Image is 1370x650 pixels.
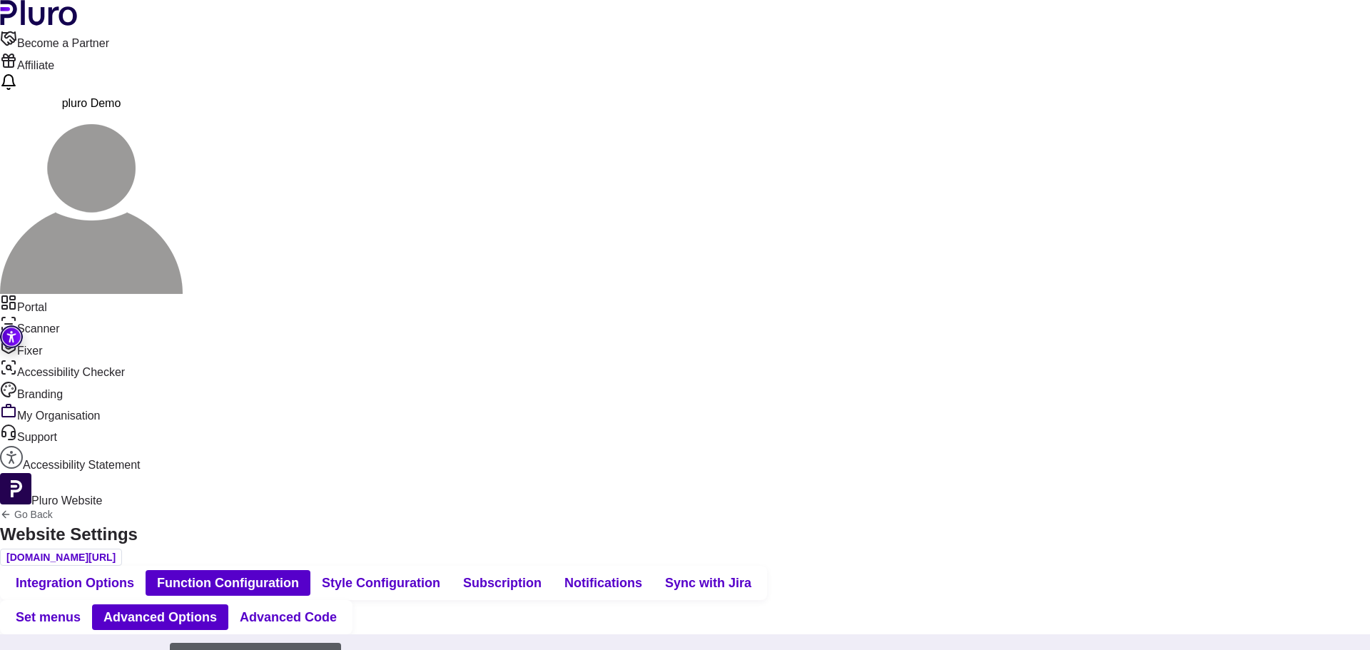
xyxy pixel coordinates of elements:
button: Notifications [553,570,654,596]
span: Set menus [16,609,81,626]
span: Sync with Jira [665,574,751,591]
button: Sync with Jira [654,570,763,596]
span: Style Configuration [322,574,440,591]
span: Notifications [564,574,642,591]
span: pluro Demo [62,97,121,109]
button: Function Configuration [146,570,310,596]
span: Subscription [463,574,542,591]
button: Style Configuration [310,570,452,596]
button: Set menus [4,604,92,630]
span: Advanced Code [240,609,337,626]
button: Subscription [452,570,553,596]
button: Integration Options [4,570,146,596]
span: Advanced Options [103,609,217,626]
button: Advanced Code [228,604,348,630]
span: Integration Options [16,574,134,591]
span: Function Configuration [157,574,299,591]
button: Advanced Options [92,604,228,630]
